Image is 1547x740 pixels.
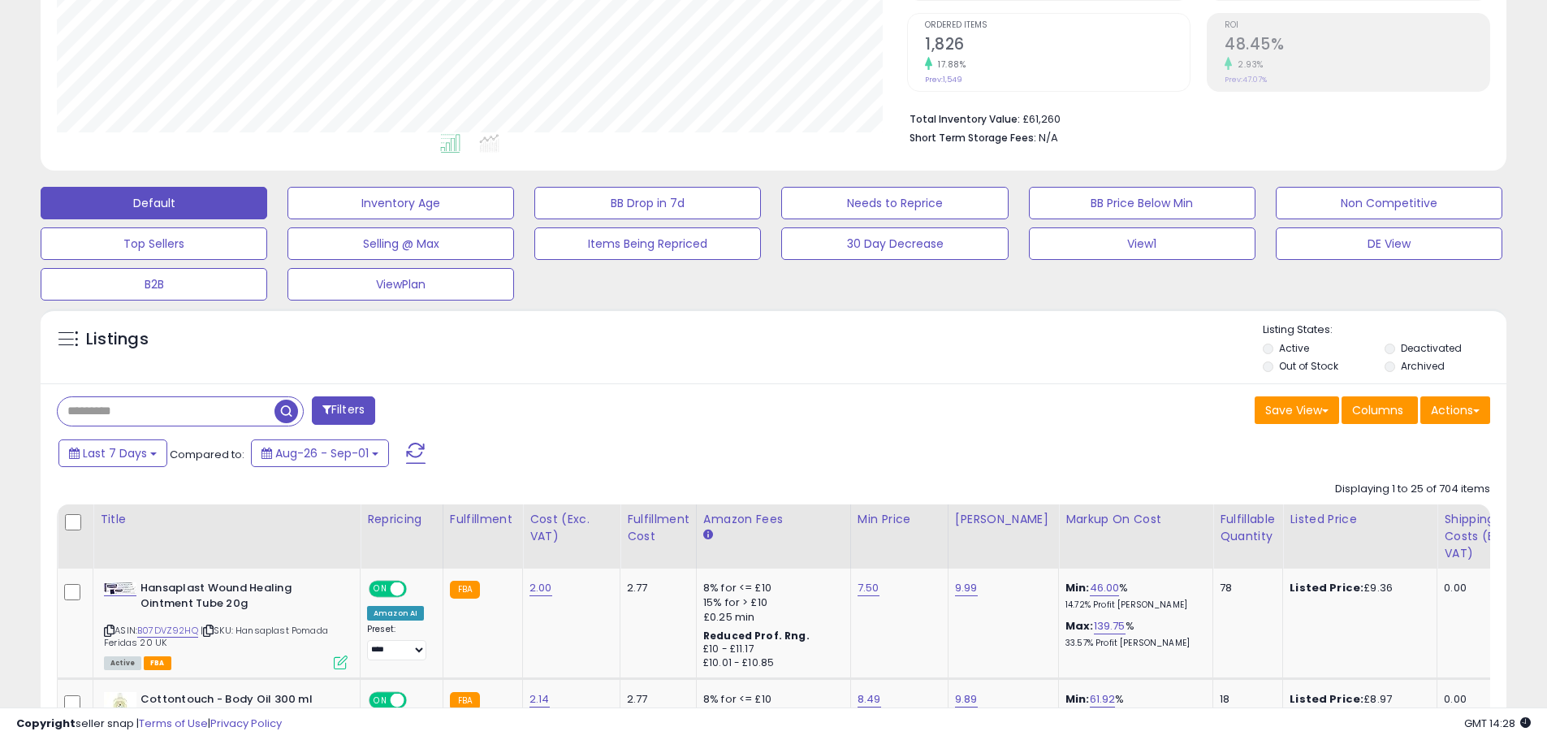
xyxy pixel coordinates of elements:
p: Listing States: [1263,322,1506,338]
div: Listed Price [1290,511,1430,528]
div: 15% for > £10 [703,595,838,610]
button: Non Competitive [1276,187,1502,219]
label: Out of Stock [1279,359,1338,373]
span: N/A [1039,130,1058,145]
span: Compared to: [170,447,244,462]
label: Archived [1401,359,1445,373]
button: Top Sellers [41,227,267,260]
a: 139.75 [1094,618,1126,634]
h5: Listings [86,328,149,351]
div: 8% for <= £10 [703,581,838,595]
div: £9.36 [1290,581,1424,595]
b: Max: [1065,618,1094,634]
small: 2.93% [1232,58,1264,71]
button: 30 Day Decrease [781,227,1008,260]
div: 2.77 [627,581,684,595]
li: £61,260 [910,108,1478,128]
div: Amazon Fees [703,511,844,528]
small: Prev: 1,549 [925,75,962,84]
div: Cost (Exc. VAT) [529,511,613,545]
h2: 1,826 [925,35,1190,57]
h2: 48.45% [1225,35,1489,57]
div: Fulfillment Cost [627,511,689,545]
b: Min: [1065,580,1090,595]
button: Save View [1255,396,1339,424]
div: £10.01 - £10.85 [703,656,838,670]
a: 61.92 [1090,691,1116,708]
button: BB Price Below Min [1029,187,1255,219]
div: % [1065,619,1200,649]
b: Short Term Storage Fees: [910,131,1036,145]
a: 7.50 [858,580,879,596]
span: FBA [144,656,171,670]
button: Default [41,187,267,219]
b: Min: [1065,691,1090,707]
span: Columns [1352,402,1403,418]
button: ViewPlan [287,268,514,301]
a: Privacy Policy [210,716,282,731]
button: Actions [1420,396,1490,424]
div: 78 [1220,581,1270,595]
div: Min Price [858,511,941,528]
span: Ordered Items [925,21,1190,30]
button: DE View [1276,227,1502,260]
div: Amazon AI [367,606,424,621]
span: All listings currently available for purchase on Amazon [104,656,141,670]
b: Total Inventory Value: [910,112,1020,126]
a: Terms of Use [139,716,208,731]
small: Amazon Fees. [703,528,713,543]
button: Needs to Reprice [781,187,1008,219]
button: BB Drop in 7d [534,187,761,219]
div: 0.00 [1444,581,1522,595]
div: % [1065,581,1200,611]
button: Last 7 Days [58,439,167,467]
label: Active [1279,341,1309,355]
button: Selling @ Max [287,227,514,260]
button: Aug-26 - Sep-01 [251,439,389,467]
span: ON [370,582,391,596]
button: View1 [1029,227,1255,260]
div: Repricing [367,511,436,528]
div: [PERSON_NAME] [955,511,1052,528]
div: Title [100,511,353,528]
div: Fulfillable Quantity [1220,511,1276,545]
span: 2025-09-9 14:28 GMT [1464,716,1531,731]
small: Prev: 47.07% [1225,75,1267,84]
p: 14.72% Profit [PERSON_NAME] [1065,599,1200,611]
button: B2B [41,268,267,301]
span: OFF [404,582,430,596]
strong: Copyright [16,716,76,731]
span: ROI [1225,21,1489,30]
a: 2.00 [529,580,552,596]
div: Preset: [367,624,430,660]
button: Inventory Age [287,187,514,219]
button: Columns [1342,396,1418,424]
b: Listed Price: [1290,691,1363,707]
a: 9.99 [955,580,978,596]
img: 419sz4jJzIL._SL40_.jpg [104,582,136,595]
div: Fulfillment [450,511,516,528]
th: The percentage added to the cost of goods (COGS) that forms the calculator for Min & Max prices. [1059,504,1213,569]
a: 2.14 [529,691,550,708]
a: 8.49 [858,691,881,708]
b: Listed Price: [1290,580,1363,595]
span: | SKU: Hansaplast Pomada Feridas 20 UK [104,624,328,648]
b: Reduced Prof. Rng. [703,629,810,643]
div: £10 - £11.17 [703,643,838,656]
a: 9.89 [955,691,978,708]
span: Aug-26 - Sep-01 [275,445,369,461]
div: Displaying 1 to 25 of 704 items [1335,482,1490,497]
div: seller snap | | [16,716,282,732]
div: Markup on Cost [1065,511,1206,528]
small: FBA [450,581,480,599]
b: Hansaplast Wound Healing Ointment Tube 20g [140,581,338,615]
button: Items Being Repriced [534,227,761,260]
a: B07DVZ92HQ [137,624,198,638]
div: £0.25 min [703,610,838,625]
label: Deactivated [1401,341,1462,355]
span: Last 7 Days [83,445,147,461]
button: Filters [312,396,375,425]
a: 46.00 [1090,580,1120,596]
div: ASIN: [104,581,348,668]
p: 33.57% Profit [PERSON_NAME] [1065,638,1200,649]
